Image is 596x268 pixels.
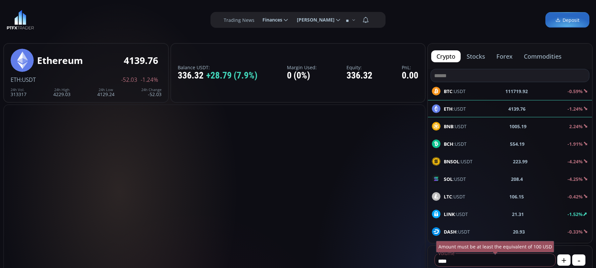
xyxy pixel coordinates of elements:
div: 4139.76 [124,55,158,66]
span: :USDT [444,228,470,235]
b: 223.99 [513,158,527,165]
b: DASH [444,229,457,235]
span: ETH [11,76,21,83]
span: Finances [258,13,282,27]
span: :USDT [444,123,467,130]
span: :USDT [444,158,473,165]
div: 336.32 [178,71,257,81]
b: 208.4 [511,176,523,183]
div: Amount must be at least the equivalent of 100 USD [436,241,554,252]
div: 0.00 [402,71,418,81]
b: -4.25% [568,176,583,182]
span: :USDT [444,88,466,95]
div: 0 (0%) [287,71,317,81]
div: 24h Vol. [11,88,26,92]
span: -1.24% [141,77,158,83]
b: 2.24% [569,123,583,130]
label: Balance USDT: [178,65,257,70]
span: +28.79 (7.9%) [206,71,257,81]
b: BCH [444,141,453,147]
b: BTC [444,88,452,94]
b: 554.19 [510,140,525,147]
b: 20.93 [513,228,525,235]
a: Deposit [545,12,589,28]
b: BNSOL [444,158,459,165]
b: 106.15 [509,193,524,200]
label: PnL: [402,65,418,70]
div: 24h Change [141,88,161,92]
b: -1.91% [568,141,583,147]
div: Ethereum [37,55,83,66]
button: forex [491,50,518,62]
b: -1.52% [568,211,583,217]
button: - [572,254,585,266]
div: -52.03 [141,88,161,97]
button: + [557,254,571,266]
span: [PERSON_NAME] [292,13,335,27]
span: :USDT [444,211,468,218]
b: -0.59% [568,88,583,94]
span: :USDT [444,193,465,200]
span: :USDT [21,76,36,83]
div: 4229.03 [53,88,70,97]
div: 4129.24 [97,88,115,97]
button: commodities [519,50,567,62]
label: Equity: [346,65,372,70]
b: LTC [444,193,452,200]
b: 1005.19 [509,123,527,130]
div: 24h High [53,88,70,92]
div: 336.32 [346,71,372,81]
label: Margin Used: [287,65,317,70]
b: -0.42% [568,193,583,200]
b: -0.33% [568,229,583,235]
span: :USDT [444,176,466,183]
b: LINK [444,211,455,217]
button: crypto [431,50,461,62]
span: :USDT [444,140,467,147]
button: stocks [461,50,490,62]
span: Deposit [555,17,579,24]
b: 21.31 [512,211,524,218]
b: -4.24% [568,158,583,165]
div: 24h Low [97,88,115,92]
img: LOGO [7,10,34,30]
b: 111719.92 [505,88,528,95]
b: BNB [444,123,453,130]
label: Trading News [224,17,254,24]
b: SOL [444,176,453,182]
span: -52.03 [121,77,137,83]
div: 313317 [11,88,26,97]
